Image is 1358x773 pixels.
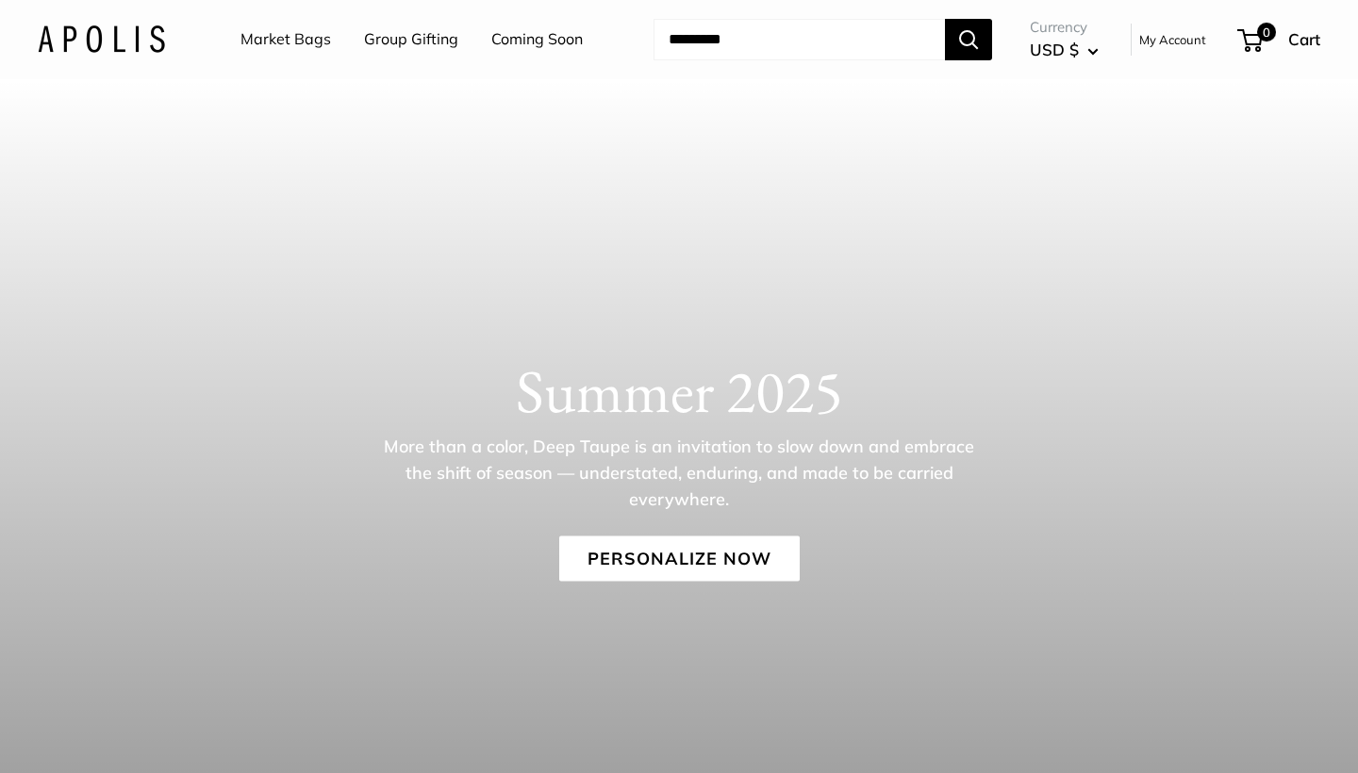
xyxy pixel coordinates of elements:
span: USD $ [1030,40,1079,59]
button: USD $ [1030,35,1099,65]
a: Group Gifting [364,25,458,54]
h1: Summer 2025 [38,354,1320,426]
button: Search [945,19,992,60]
span: Currency [1030,14,1099,41]
a: Personalize Now [559,535,800,581]
span: Cart [1288,29,1320,49]
a: My Account [1139,28,1206,51]
p: More than a color, Deep Taupe is an invitation to slow down and embrace the shift of season — und... [373,433,985,512]
a: Market Bags [240,25,331,54]
span: 0 [1257,23,1276,41]
input: Search... [654,19,945,60]
img: Apolis [38,25,165,53]
a: Coming Soon [491,25,583,54]
a: 0 Cart [1239,25,1320,55]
